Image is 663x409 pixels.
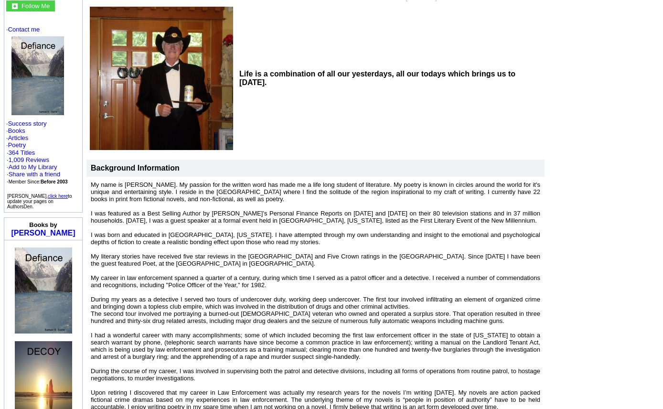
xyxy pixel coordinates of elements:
a: Contact me [8,26,40,33]
font: · · · [7,163,60,185]
img: 80115.jpg [15,248,72,334]
b: Life is a combination of all our yesterdays, all our todays which brings us to [DATE]. [239,70,515,86]
img: shim.gif [42,243,43,246]
img: shim.gif [43,243,44,246]
font: · · [7,149,68,185]
a: Articles [8,134,29,141]
a: 1,009 Reviews [9,156,49,163]
a: Books [8,127,25,134]
b: Background Information [91,164,180,172]
img: gc.jpg [12,3,18,9]
a: Add to My Library [9,163,57,171]
img: See larger image [90,7,233,150]
a: Follow Me [21,1,50,10]
a: Success story [8,120,47,127]
a: 364 Titles [9,149,35,156]
a: Poetry [8,141,26,149]
font: Member Since: [9,179,68,184]
a: click here [48,194,68,199]
font: Follow Me [21,2,50,10]
a: [PERSON_NAME] [11,229,75,237]
img: 80115.jpg [11,36,64,115]
font: · · · · · [6,26,80,185]
b: Books by [29,221,57,228]
a: Share with a friend [9,171,60,178]
b: Before 2003 [41,179,68,184]
font: [PERSON_NAME], to update your pages on AuthorsDen. [7,194,72,209]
